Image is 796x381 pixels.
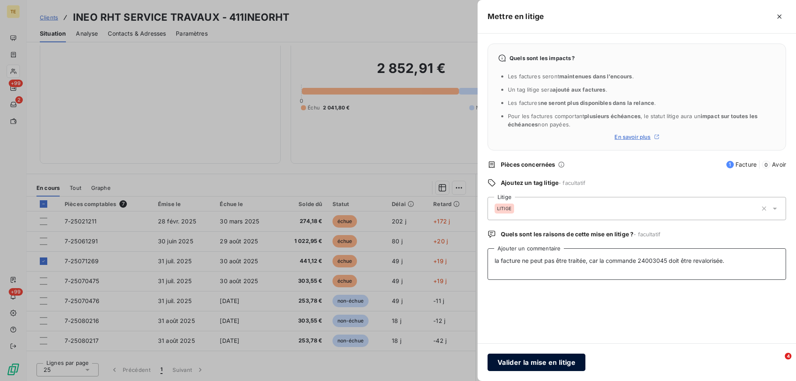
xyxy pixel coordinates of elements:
span: Pièces concernées [501,160,556,169]
span: 1 [726,161,734,168]
span: ajouté aux factures [553,86,606,93]
span: - facultatif [633,231,660,238]
span: 4 [785,353,791,359]
span: En savoir plus [614,133,650,140]
span: Les factures . [508,99,656,106]
span: Facture Avoir [726,160,786,169]
a: En savoir plus [498,133,776,140]
span: 0 [762,161,770,168]
span: maintenues dans l’encours [559,73,632,80]
h5: Mettre en litige [488,11,544,22]
iframe: Intercom live chat [768,353,788,373]
span: Quels sont les impacts ? [510,55,575,61]
span: LITIGE [497,206,512,211]
span: - facultatif [558,180,585,186]
span: Ajoutez un tag litige [501,179,558,186]
button: Valider la mise en litige [488,354,585,371]
span: ne seront plus disponibles dans la relance [541,99,654,106]
textarea: la facture ne peut pas être traitée, car la commande 24003045 doit être revalorisée. [488,248,786,280]
span: Pour les factures comportant , le statut litige aura un non payées. [508,113,757,128]
span: Quels sont les raisons de cette mise en litige ? [501,231,633,238]
span: Un tag litige sera . [508,86,607,93]
span: Les factures seront . [508,73,634,80]
span: plusieurs échéances [584,113,641,119]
